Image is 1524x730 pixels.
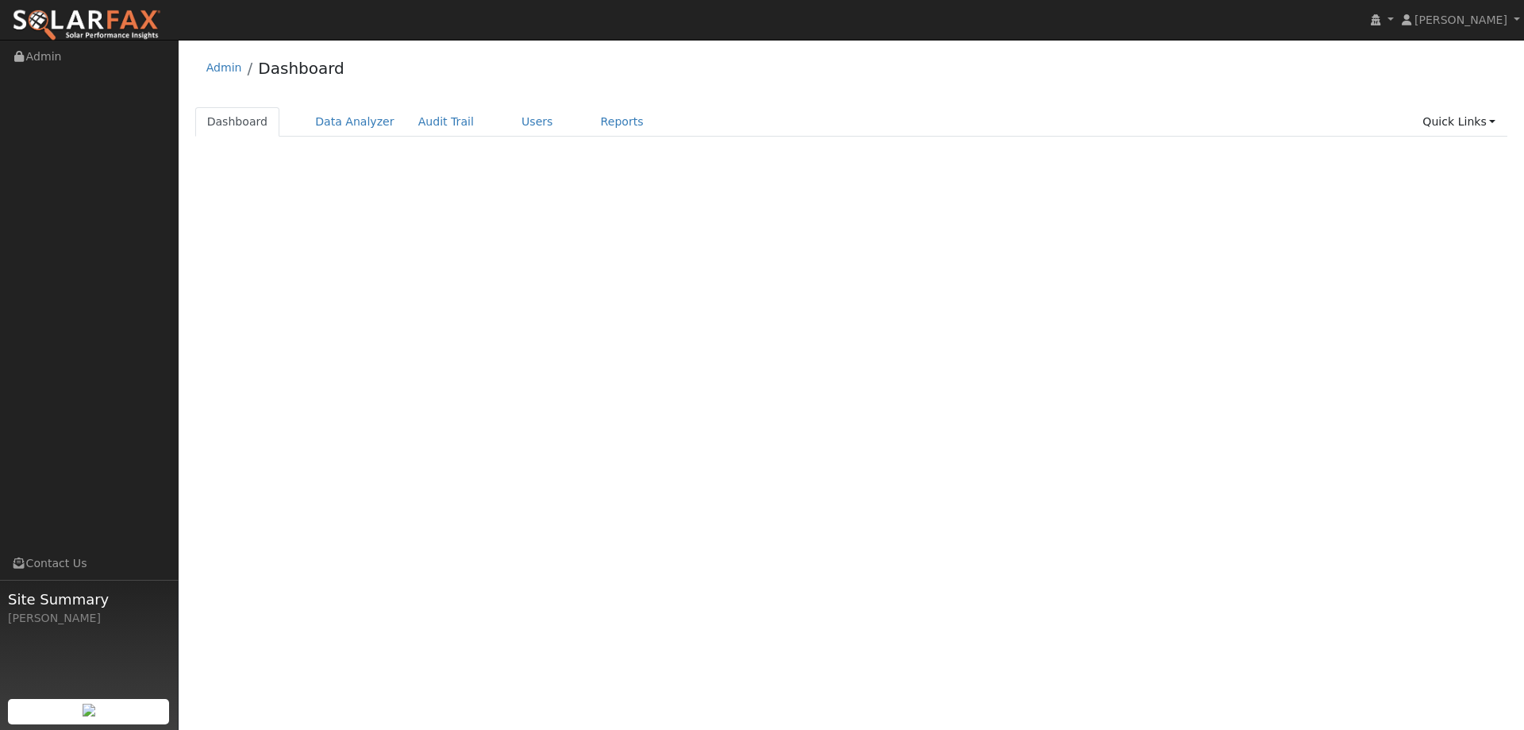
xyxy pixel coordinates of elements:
a: Reports [589,107,656,137]
a: Users [510,107,565,137]
div: [PERSON_NAME] [8,610,170,627]
a: Quick Links [1410,107,1507,137]
span: [PERSON_NAME] [1414,14,1507,26]
img: retrieve [83,704,95,716]
img: SolarFax [12,9,161,42]
a: Data Analyzer [303,107,406,137]
span: Site Summary [8,589,170,610]
a: Audit Trail [406,107,486,137]
a: Dashboard [195,107,280,137]
a: Admin [206,61,242,74]
a: Dashboard [258,59,344,78]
